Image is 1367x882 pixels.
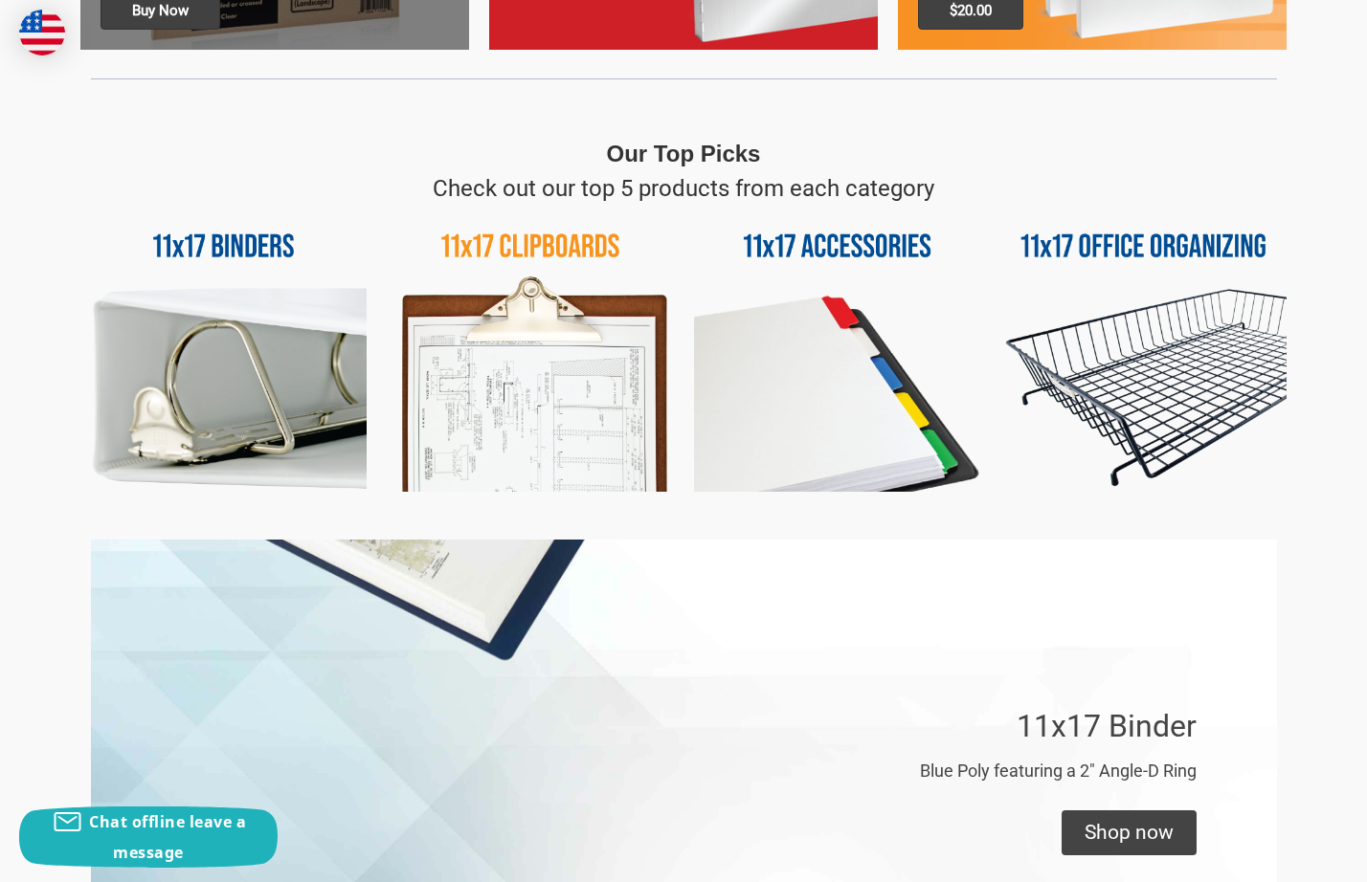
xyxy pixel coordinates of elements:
p: Blue Poly featuring a 2" Angle-D Ring [920,758,1197,783]
div: Shop now [1085,818,1174,849]
button: Chat offline leave a message [19,806,278,868]
img: 11x17 Accessories [694,206,980,492]
div: Shop now [1062,810,1197,856]
img: 11x17 Clipboards [387,206,673,492]
p: Check out our top 5 products from each category [433,171,934,206]
img: 11x17 Office Organizing [1000,206,1287,492]
p: Our Top Picks [607,137,761,171]
p: 11x17 Binder [1017,703,1197,749]
span: Chat offline leave a message [89,811,246,863]
img: 11x17 Binders [80,206,367,492]
img: duty and tax information for United States [19,10,65,55]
